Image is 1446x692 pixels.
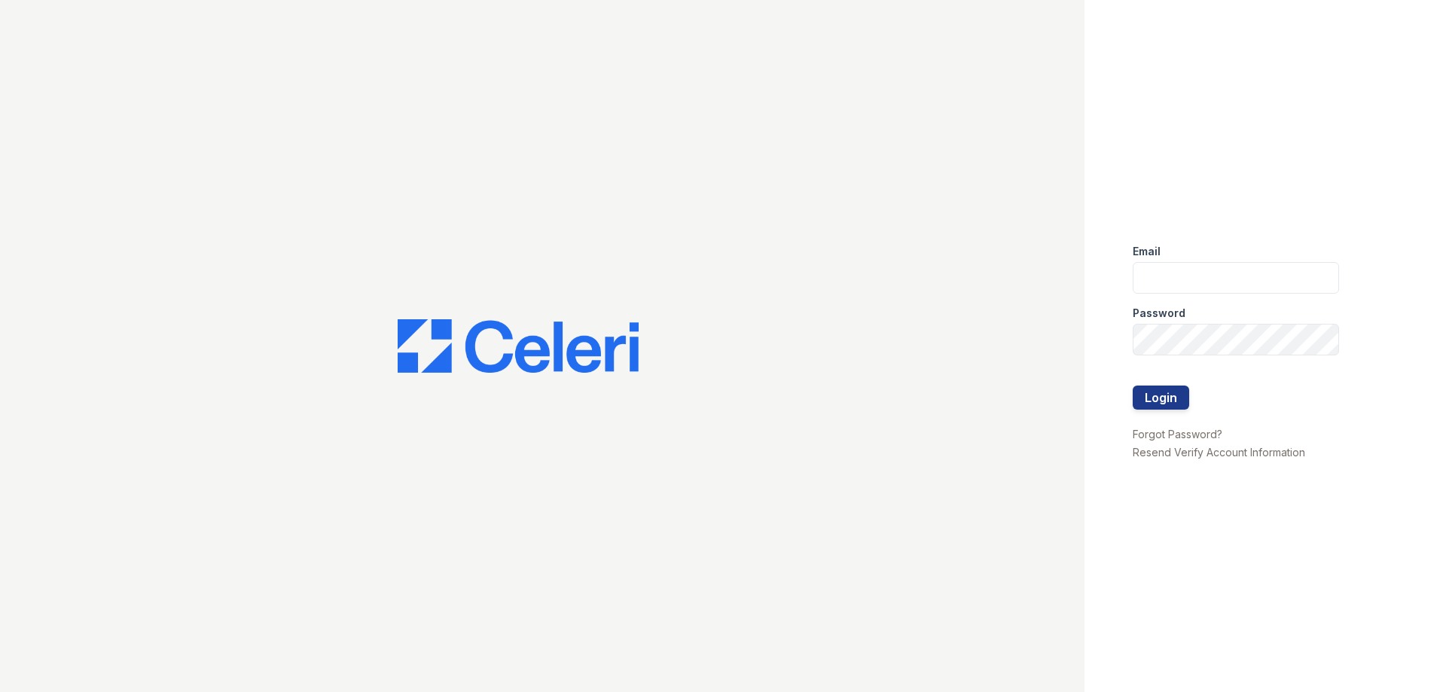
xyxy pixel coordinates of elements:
[398,319,639,373] img: CE_Logo_Blue-a8612792a0a2168367f1c8372b55b34899dd931a85d93a1a3d3e32e68fde9ad4.png
[1133,386,1189,410] button: Login
[1133,244,1161,259] label: Email
[1133,306,1185,321] label: Password
[1133,428,1222,441] a: Forgot Password?
[1133,446,1305,459] a: Resend Verify Account Information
